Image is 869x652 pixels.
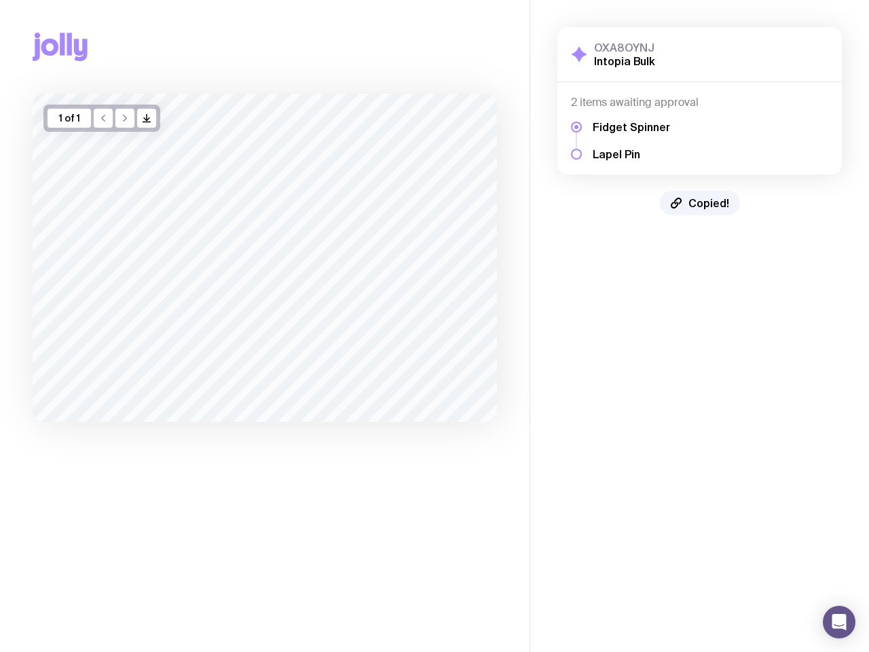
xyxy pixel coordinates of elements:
h3: OXA8OYNJ [594,41,655,54]
g: /> /> [143,115,151,122]
span: Copied! [688,196,729,210]
h5: Fidget Spinner [593,120,670,134]
div: 1 of 1 [48,109,91,128]
button: />/> [137,109,156,128]
h5: Lapel Pin [593,147,670,161]
h2: Intopia Bulk [594,54,655,68]
h4: 2 items awaiting approval [571,96,828,109]
button: Copied! [660,191,740,215]
div: Open Intercom Messenger [823,606,855,638]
